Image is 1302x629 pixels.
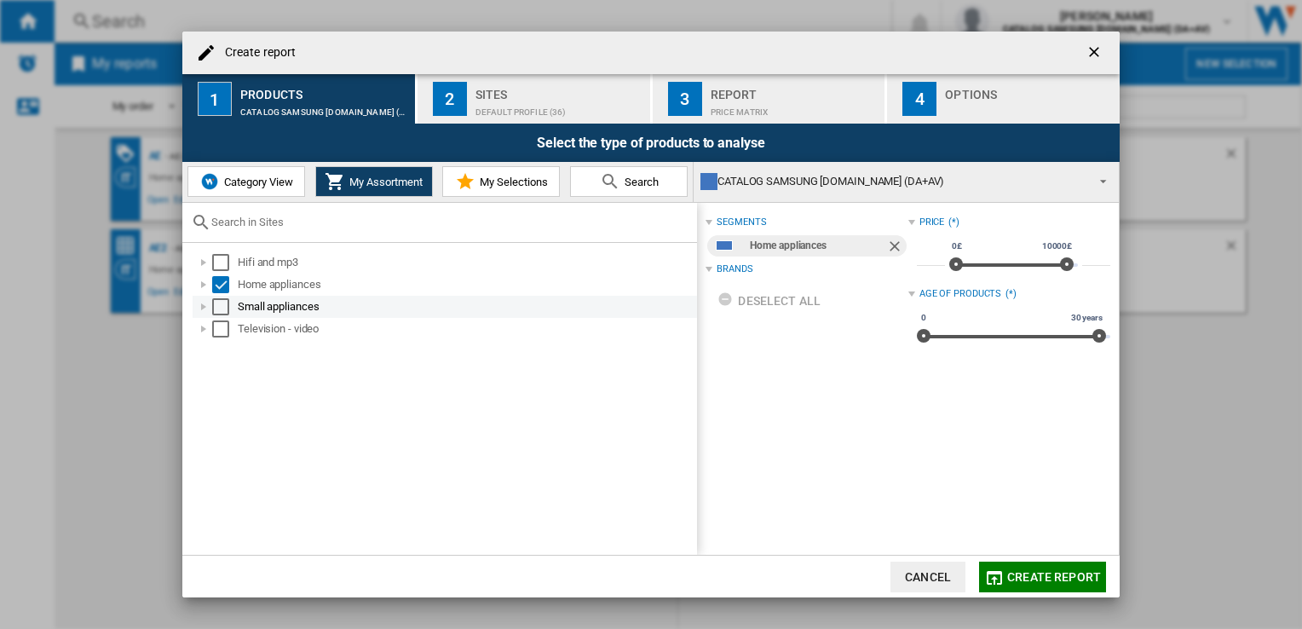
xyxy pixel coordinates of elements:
div: 4 [902,82,936,116]
div: Report [711,81,879,99]
div: Television - video [238,320,694,338]
div: Products [240,81,408,99]
button: Search [570,166,688,197]
div: Price [919,216,945,229]
span: 30 years [1069,311,1105,325]
div: CATALOG SAMSUNG [DOMAIN_NAME] (DA+AV) [700,170,1085,193]
span: Search [620,176,659,188]
div: segments [717,216,766,229]
div: Home appliances [238,276,694,293]
span: My Assortment [345,176,423,188]
button: 3 Report Price Matrix [653,74,887,124]
div: 2 [433,82,467,116]
div: Select the type of products to analyse [182,124,1120,162]
span: My Selections [475,176,548,188]
div: Options [945,81,1113,99]
div: 3 [668,82,702,116]
button: My Selections [442,166,560,197]
img: wiser-icon-blue.png [199,171,220,192]
div: Sites [475,81,643,99]
button: Cancel [890,562,965,592]
div: 1 [198,82,232,116]
ng-md-icon: getI18NText('BUTTONS.CLOSE_DIALOG') [1086,43,1106,64]
span: 0£ [949,239,965,253]
button: getI18NText('BUTTONS.CLOSE_DIALOG') [1079,36,1113,70]
div: Home appliances [750,235,885,257]
button: 2 Sites Default profile (36) [418,74,652,124]
span: 0 [919,311,929,325]
md-checkbox: Select [212,254,238,271]
div: Age of products [919,287,1002,301]
button: Create report [979,562,1106,592]
span: Create report [1007,570,1101,584]
div: Brands [717,263,752,276]
div: Default profile (36) [475,99,643,117]
span: 10000£ [1040,239,1074,253]
div: Price Matrix [711,99,879,117]
div: Hifi and mp3 [238,254,694,271]
h4: Create report [216,44,296,61]
div: Deselect all [717,286,821,316]
span: Category View [220,176,293,188]
div: Small appliances [238,298,694,315]
input: Search in Sites [211,216,688,228]
button: Category View [187,166,305,197]
div: CATALOG SAMSUNG [DOMAIN_NAME] (DA+AV):Home appliances [240,99,408,117]
md-checkbox: Select [212,320,238,338]
md-checkbox: Select [212,276,238,293]
button: 4 Options [887,74,1120,124]
md-checkbox: Select [212,298,238,315]
button: Deselect all [712,286,826,316]
button: 1 Products CATALOG SAMSUNG [DOMAIN_NAME] (DA+AV):Home appliances [182,74,417,124]
button: My Assortment [315,166,433,197]
ng-md-icon: Remove [886,238,907,258]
